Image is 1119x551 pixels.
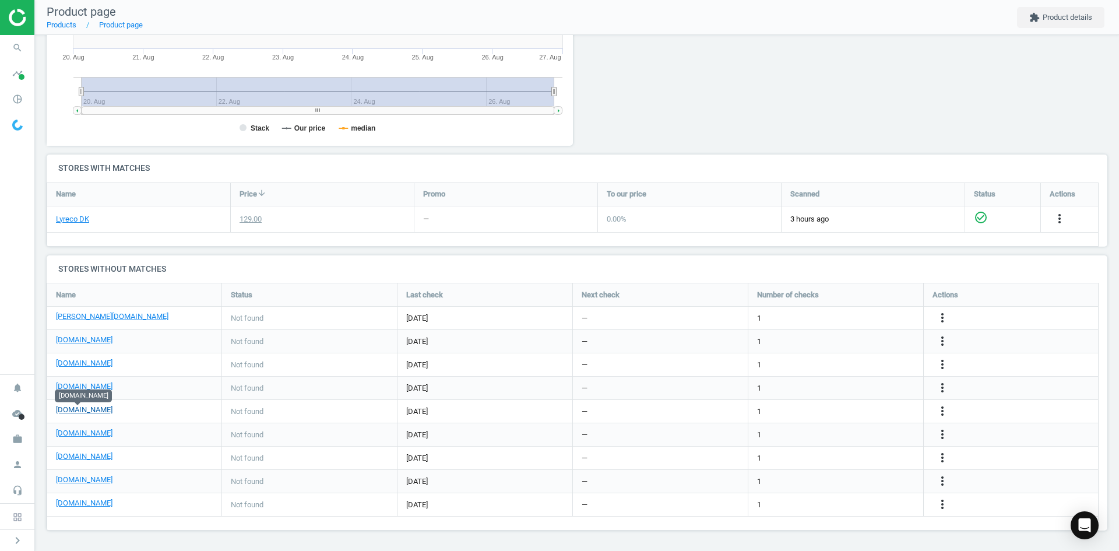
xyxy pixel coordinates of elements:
[132,54,154,61] tspan: 21. Aug
[231,360,263,370] span: Not found
[607,215,627,223] span: 0.00 %
[231,476,263,487] span: Not found
[974,189,995,199] span: Status
[47,20,76,29] a: Products
[240,189,257,199] span: Price
[6,88,29,110] i: pie_chart_outlined
[56,451,112,462] a: [DOMAIN_NAME]
[1050,189,1075,199] span: Actions
[406,476,564,487] span: [DATE]
[935,497,949,511] i: more_vert
[935,427,949,441] i: more_vert
[935,451,949,465] i: more_vert
[935,381,949,395] i: more_vert
[935,404,949,419] button: more_vert
[582,406,587,417] span: —
[935,357,949,373] button: more_vert
[251,124,269,132] tspan: Stack
[56,428,112,438] a: [DOMAIN_NAME]
[55,389,112,402] div: [DOMAIN_NAME]
[47,255,1107,283] h4: Stores without matches
[757,360,761,370] span: 1
[935,497,949,513] button: more_vert
[757,383,761,394] span: 1
[582,453,587,464] span: —
[1017,7,1104,28] button: extensionProduct details
[6,37,29,59] i: search
[790,214,956,224] span: 3 hours ago
[231,336,263,347] span: Not found
[481,54,503,61] tspan: 26. Aug
[932,290,958,300] span: Actions
[935,311,949,325] i: more_vert
[757,500,761,510] span: 1
[757,406,761,417] span: 1
[935,334,949,348] i: more_vert
[257,188,266,198] i: arrow_downward
[757,290,819,300] span: Number of checks
[757,476,761,487] span: 1
[6,428,29,450] i: work
[935,474,949,488] i: more_vert
[406,290,443,300] span: Last check
[406,453,564,464] span: [DATE]
[423,189,445,199] span: Promo
[582,313,587,324] span: —
[3,533,32,548] button: chevron_right
[56,405,112,415] a: [DOMAIN_NAME]
[406,500,564,510] span: [DATE]
[757,453,761,464] span: 1
[56,498,112,508] a: [DOMAIN_NAME]
[935,334,949,349] button: more_vert
[56,358,112,368] a: [DOMAIN_NAME]
[1053,212,1067,226] i: more_vert
[56,381,112,392] a: [DOMAIN_NAME]
[406,430,564,440] span: [DATE]
[607,189,646,199] span: To our price
[935,427,949,443] button: more_vert
[406,406,564,417] span: [DATE]
[935,451,949,466] button: more_vert
[406,383,564,394] span: [DATE]
[56,311,168,322] a: [PERSON_NAME][DOMAIN_NAME]
[231,430,263,440] span: Not found
[294,124,326,132] tspan: Our price
[935,357,949,371] i: more_vert
[582,383,587,394] span: —
[582,336,587,347] span: —
[231,313,263,324] span: Not found
[351,124,375,132] tspan: median
[974,210,988,224] i: check_circle_outline
[231,290,252,300] span: Status
[231,383,263,394] span: Not found
[935,474,949,489] button: more_vert
[12,120,23,131] img: wGWNvw8QSZomAAAAABJRU5ErkJggg==
[272,54,294,61] tspan: 23. Aug
[240,214,262,224] div: 129.00
[342,54,364,61] tspan: 24. Aug
[935,404,949,418] i: more_vert
[6,62,29,85] i: timeline
[56,475,112,485] a: [DOMAIN_NAME]
[202,54,224,61] tspan: 22. Aug
[56,335,112,345] a: [DOMAIN_NAME]
[423,214,429,224] div: —
[6,402,29,424] i: cloud_done
[1029,12,1040,23] i: extension
[9,9,92,26] img: ajHJNr6hYgQAAAAASUVORK5CYII=
[1071,511,1099,539] div: Open Intercom Messenger
[10,534,24,548] i: chevron_right
[790,189,819,199] span: Scanned
[231,500,263,510] span: Not found
[6,377,29,399] i: notifications
[231,453,263,464] span: Not found
[231,406,263,417] span: Not found
[582,290,620,300] span: Next check
[582,476,587,487] span: —
[47,155,1107,182] h4: Stores with matches
[99,20,143,29] a: Product page
[539,54,561,61] tspan: 27. Aug
[757,313,761,324] span: 1
[412,54,434,61] tspan: 25. Aug
[406,313,564,324] span: [DATE]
